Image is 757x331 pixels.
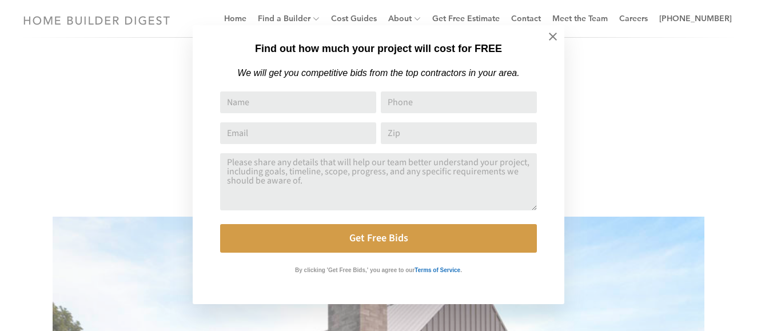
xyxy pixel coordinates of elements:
[220,91,376,113] input: Name
[220,224,537,253] button: Get Free Bids
[237,68,519,78] em: We will get you competitive bids from the top contractors in your area.
[415,264,460,274] a: Terms of Service
[460,267,462,273] strong: .
[537,249,743,317] iframe: Drift Widget Chat Controller
[295,267,415,273] strong: By clicking 'Get Free Bids,' you agree to our
[220,153,537,210] textarea: Comment or Message
[220,122,376,144] input: Email Address
[415,267,460,273] strong: Terms of Service
[381,91,537,113] input: Phone
[381,122,537,144] input: Zip
[255,43,502,54] strong: Find out how much your project will cost for FREE
[533,17,573,57] button: Close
